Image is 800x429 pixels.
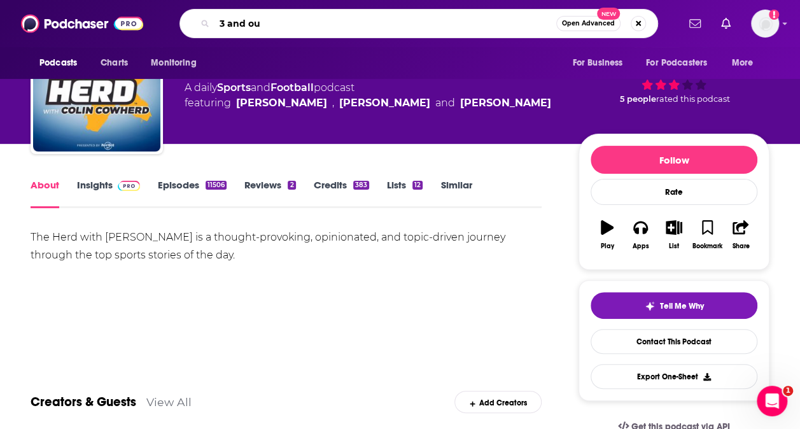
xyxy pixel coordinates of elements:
[142,51,213,75] button: open menu
[692,243,722,250] div: Bookmark
[751,10,779,38] span: Logged in as alisontucker
[158,179,227,208] a: Episodes11506
[236,95,327,111] a: Colin Cowherd
[412,181,423,190] div: 12
[31,179,59,208] a: About
[440,179,472,208] a: Similar
[669,243,679,250] div: List
[591,364,757,389] button: Export One-Sheet
[563,51,638,75] button: open menu
[387,179,423,208] a: Lists12
[591,212,624,258] button: Play
[460,95,551,111] div: [PERSON_NAME]
[332,95,334,111] span: ,
[39,54,77,72] span: Podcasts
[646,54,707,72] span: For Podcasters
[146,395,192,409] a: View All
[723,51,769,75] button: open menu
[214,13,556,34] input: Search podcasts, credits, & more...
[244,179,295,208] a: Reviews2
[597,8,620,20] span: New
[691,212,724,258] button: Bookmark
[732,54,754,72] span: More
[591,292,757,319] button: tell me why sparkleTell Me Why
[77,179,140,208] a: InsightsPodchaser Pro
[783,386,793,396] span: 1
[751,10,779,38] button: Show profile menu
[562,20,615,27] span: Open Advanced
[624,212,657,258] button: Apps
[556,16,621,31] button: Open AdvancedNew
[314,179,369,208] a: Credits383
[179,9,658,38] div: Search podcasts, credits, & more...
[751,10,779,38] img: User Profile
[591,179,757,205] div: Rate
[217,81,251,94] a: Sports
[724,212,757,258] button: Share
[757,386,787,416] iframe: Intercom live chat
[33,24,160,151] img: The Herd with Colin Cowherd
[572,54,622,72] span: For Business
[353,181,369,190] div: 383
[435,95,455,111] span: and
[620,94,656,104] span: 5 people
[206,181,227,190] div: 11506
[645,301,655,311] img: tell me why sparkle
[31,51,94,75] button: open menu
[118,181,140,191] img: Podchaser Pro
[31,394,136,410] a: Creators & Guests
[31,229,542,264] div: The Herd with [PERSON_NAME] is a thought-provoking, opinionated, and topic-driven journey through...
[270,81,314,94] a: Football
[591,146,757,174] button: Follow
[601,243,614,250] div: Play
[185,80,551,111] div: A daily podcast
[633,243,649,250] div: Apps
[454,391,542,413] div: Add Creators
[92,51,136,75] a: Charts
[251,81,270,94] span: and
[591,329,757,354] a: Contact This Podcast
[716,13,736,34] a: Show notifications dropdown
[151,54,196,72] span: Monitoring
[684,13,706,34] a: Show notifications dropdown
[732,243,749,250] div: Share
[101,54,128,72] span: Charts
[288,181,295,190] div: 2
[638,51,726,75] button: open menu
[660,301,704,311] span: Tell Me Why
[339,95,430,111] a: Joy Taylor
[21,11,143,36] img: Podchaser - Follow, Share and Rate Podcasts
[656,94,730,104] span: rated this podcast
[657,212,691,258] button: List
[769,10,779,20] svg: Add a profile image
[185,95,551,111] span: featuring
